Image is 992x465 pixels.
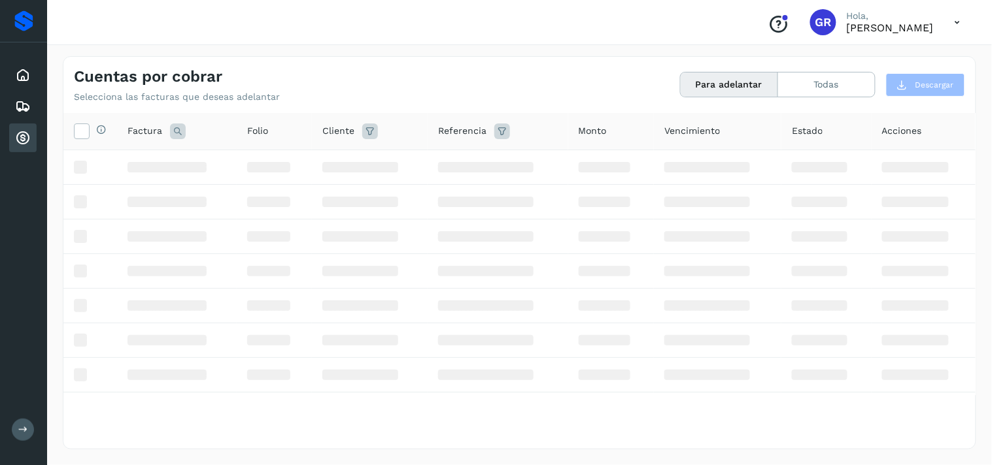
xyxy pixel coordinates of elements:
[579,124,607,138] span: Monto
[74,91,280,103] p: Selecciona las facturas que deseas adelantar
[882,124,922,138] span: Acciones
[681,72,778,97] button: Para adelantar
[847,22,934,34] p: GILBERTO RODRIGUEZ ARANDA
[128,124,162,138] span: Factura
[778,72,875,97] button: Todas
[9,61,37,89] div: Inicio
[792,124,823,138] span: Estado
[664,124,720,138] span: Vencimiento
[74,67,222,86] h4: Cuentas por cobrar
[9,123,37,152] div: Cuentas por cobrar
[847,10,934,22] p: Hola,
[9,92,37,121] div: Embarques
[247,124,268,138] span: Folio
[915,79,954,91] span: Descargar
[438,124,487,138] span: Referencia
[322,124,354,138] span: Cliente
[886,73,965,97] button: Descargar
